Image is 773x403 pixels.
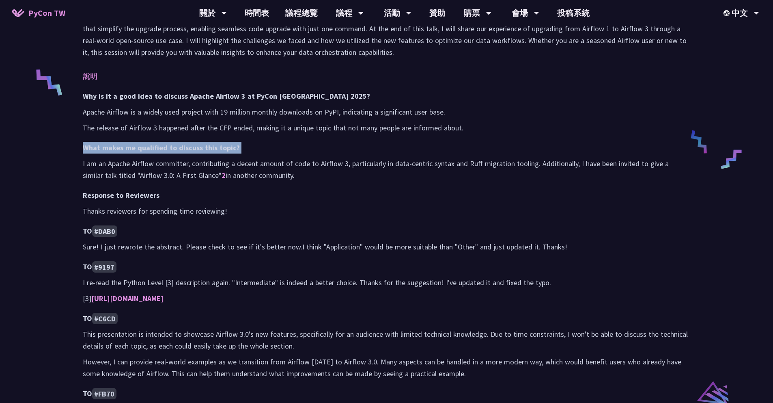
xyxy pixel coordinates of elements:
[83,122,690,134] p: The release of Airflow 3 happened after the CFP ended, making it a unique topic that not many peo...
[723,10,732,16] img: Locale Icon
[83,70,674,82] p: 說明
[83,261,690,273] h4: TO
[83,189,690,201] h3: Response to Reviewers
[92,388,116,399] code: #FB70
[83,158,690,181] p: I am an Apache Airflow committer, contributing a decent amount of code to Airflow 3, particularly...
[28,7,65,19] span: PyCon TW
[12,9,24,17] img: Home icon of PyCon TW 2025
[92,261,116,273] code: #9197
[83,106,690,118] p: Apache Airflow is a widely used project with 19 million monthly downloads on PyPI, indicating a s...
[83,292,690,304] p: [3]
[92,225,117,237] code: #DAB0
[4,3,73,23] a: PyCon TW
[92,313,118,324] code: #C6CD
[222,171,226,180] a: 2
[83,312,690,324] h4: TO
[83,388,690,399] h4: TO
[91,294,164,303] a: [URL][DOMAIN_NAME]
[83,356,690,379] p: However, I can provide real-world examples as we transition from Airflow [DATE] to Airflow 3.0. M...
[83,225,690,237] h4: TO
[83,90,690,102] h3: Why is it a good idea to discuss Apache Airflow 3 at PyCon [GEOGRAPHIC_DATA] 2025?
[83,277,690,288] p: I re-read the Python Level [3] description again. "Intermediate" is indeed a better choice. Thank...
[83,328,690,352] p: This presentation is intended to showcase Airflow 3.0's new features, specifically for an audienc...
[83,142,690,154] h3: What makes me qualified to discuss this topic?
[83,241,690,253] p: Sure! I just rewrote the abstract. Please check to see if it's better now.I think "Application" w...
[83,205,690,217] p: Thanks reviewers for spending time reviewing!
